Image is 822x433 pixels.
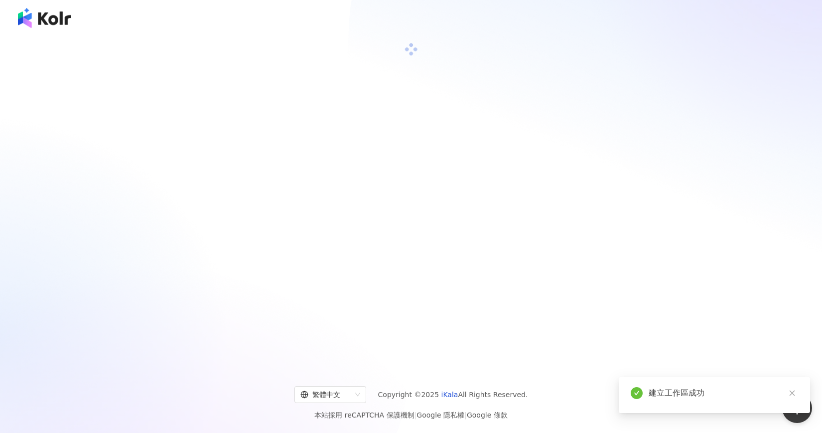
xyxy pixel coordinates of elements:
[649,387,798,399] div: 建立工作區成功
[441,391,458,399] a: iKala
[789,390,796,397] span: close
[18,8,71,28] img: logo
[416,411,464,419] a: Google 隱私權
[464,411,467,419] span: |
[314,409,507,421] span: 本站採用 reCAPTCHA 保護機制
[631,387,643,399] span: check-circle
[467,411,508,419] a: Google 條款
[300,387,351,403] div: 繁體中文
[414,411,417,419] span: |
[378,389,528,401] span: Copyright © 2025 All Rights Reserved.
